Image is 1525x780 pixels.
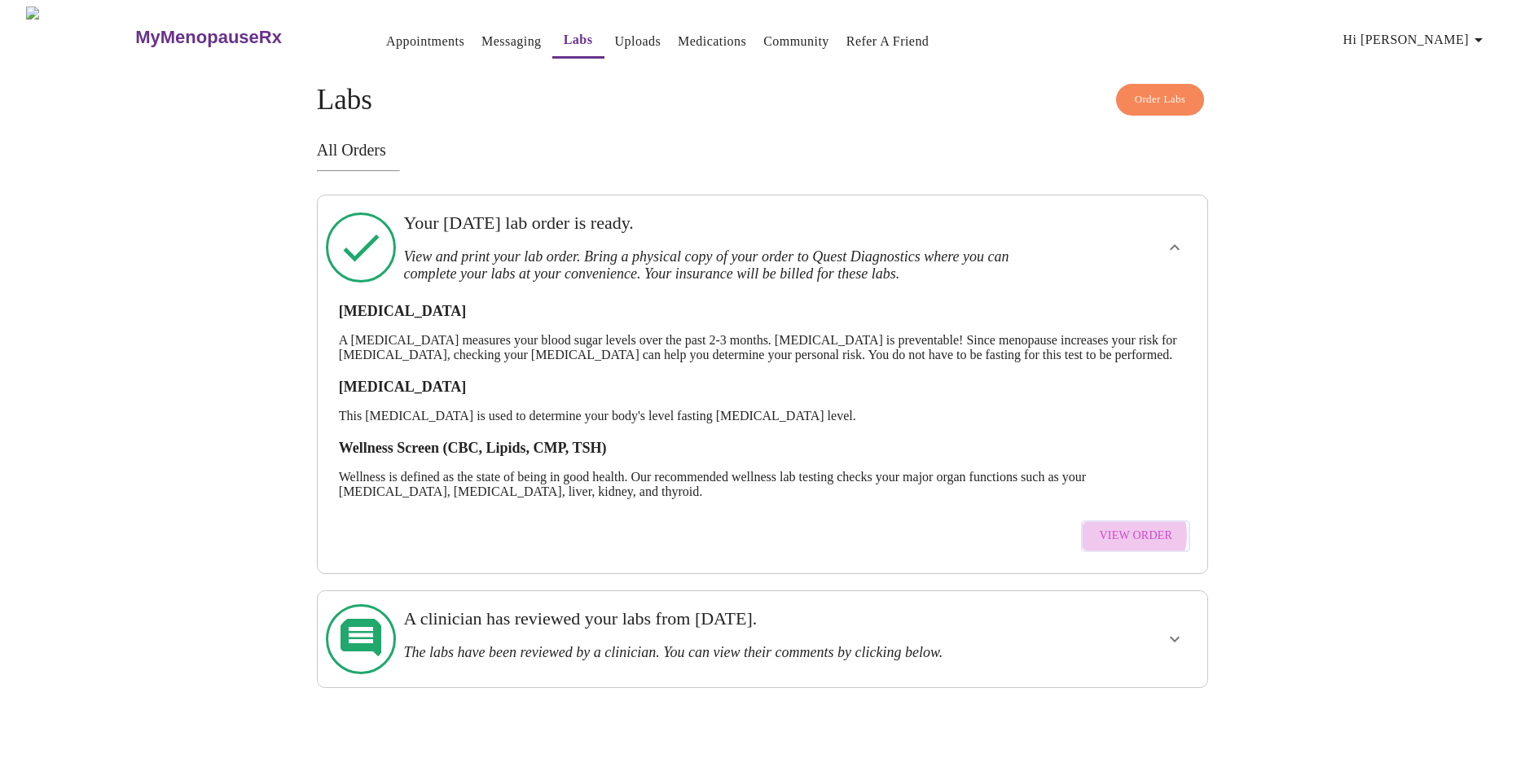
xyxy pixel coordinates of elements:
button: show more [1155,620,1194,659]
p: Wellness is defined as the state of being in good health. Our recommended wellness lab testing ch... [339,470,1186,499]
h3: [MEDICAL_DATA] [339,303,1186,320]
a: Medications [678,30,746,53]
span: Hi [PERSON_NAME] [1343,28,1488,51]
button: Labs [552,24,604,59]
a: MyMenopauseRx [134,9,347,66]
a: Labs [564,28,593,51]
h4: Labs [317,84,1208,116]
span: Order Labs [1135,90,1186,109]
button: Appointments [380,25,471,58]
button: Order Labs [1116,84,1205,116]
h3: MyMenopauseRx [135,27,282,48]
a: Community [763,30,829,53]
span: View Order [1099,526,1172,546]
a: Refer a Friend [846,30,930,53]
button: Community [757,25,836,58]
a: View Order [1077,512,1194,560]
h3: The labs have been reviewed by a clinician. You can view their comments by clicking below. [403,644,1035,661]
h3: [MEDICAL_DATA] [339,379,1186,396]
img: MyMenopauseRx Logo [26,7,134,68]
h3: All Orders [317,141,1208,160]
a: Uploads [615,30,661,53]
button: Uploads [609,25,668,58]
button: Hi [PERSON_NAME] [1337,24,1495,56]
h3: View and print your lab order. Bring a physical copy of your order to Quest Diagnostics where you... [403,248,1035,283]
p: A [MEDICAL_DATA] measures your blood sugar levels over the past 2-3 months. [MEDICAL_DATA] is pre... [339,333,1186,362]
a: Messaging [481,30,541,53]
p: This [MEDICAL_DATA] is used to determine your body's level fasting [MEDICAL_DATA] level. [339,409,1186,423]
h3: Your [DATE] lab order is ready. [403,213,1035,234]
button: Messaging [475,25,547,58]
button: Medications [671,25,753,58]
button: Refer a Friend [840,25,936,58]
a: Appointments [386,30,464,53]
button: show more [1155,228,1194,267]
h3: Wellness Screen (CBC, Lipids, CMP, TSH) [339,440,1186,457]
h3: A clinician has reviewed your labs from [DATE]. [403,608,1035,629]
button: View Order [1081,520,1190,552]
